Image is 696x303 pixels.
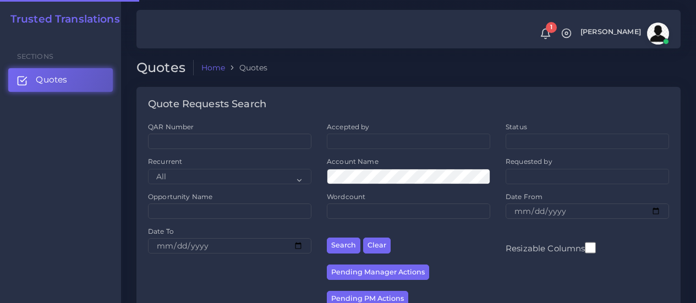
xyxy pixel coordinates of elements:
a: 1 [536,28,555,40]
a: [PERSON_NAME]avatar [575,23,673,45]
input: Resizable Columns [585,241,596,255]
img: avatar [647,23,669,45]
a: Quotes [8,68,113,91]
span: 1 [546,22,557,33]
label: Date From [506,192,542,201]
button: Search [327,238,360,254]
a: Home [201,62,226,73]
a: Trusted Translations [3,13,120,26]
label: Status [506,122,527,131]
label: Accepted by [327,122,370,131]
button: Clear [363,238,391,254]
h4: Quote Requests Search [148,98,266,111]
label: Requested by [506,157,552,166]
span: Quotes [36,74,67,86]
label: Opportunity Name [148,192,212,201]
label: Recurrent [148,157,182,166]
label: Wordcount [327,192,365,201]
h2: Quotes [136,60,194,76]
label: Date To [148,227,174,236]
label: QAR Number [148,122,194,131]
span: [PERSON_NAME] [580,29,641,36]
label: Account Name [327,157,379,166]
span: Sections [17,52,53,60]
button: Pending Manager Actions [327,265,429,280]
li: Quotes [225,62,267,73]
label: Resizable Columns [506,241,596,255]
